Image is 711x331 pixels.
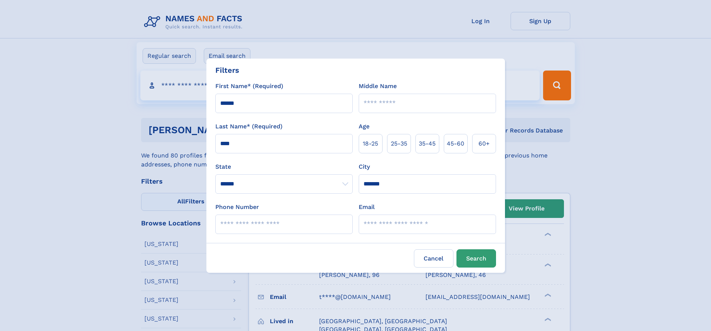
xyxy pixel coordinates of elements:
[215,203,259,212] label: Phone Number
[456,249,496,268] button: Search
[215,122,283,131] label: Last Name* (Required)
[359,122,369,131] label: Age
[215,65,239,76] div: Filters
[359,203,375,212] label: Email
[414,249,453,268] label: Cancel
[359,82,397,91] label: Middle Name
[215,82,283,91] label: First Name* (Required)
[447,139,464,148] span: 45‑60
[419,139,436,148] span: 35‑45
[215,162,353,171] label: State
[478,139,490,148] span: 60+
[359,162,370,171] label: City
[363,139,378,148] span: 18‑25
[391,139,407,148] span: 25‑35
